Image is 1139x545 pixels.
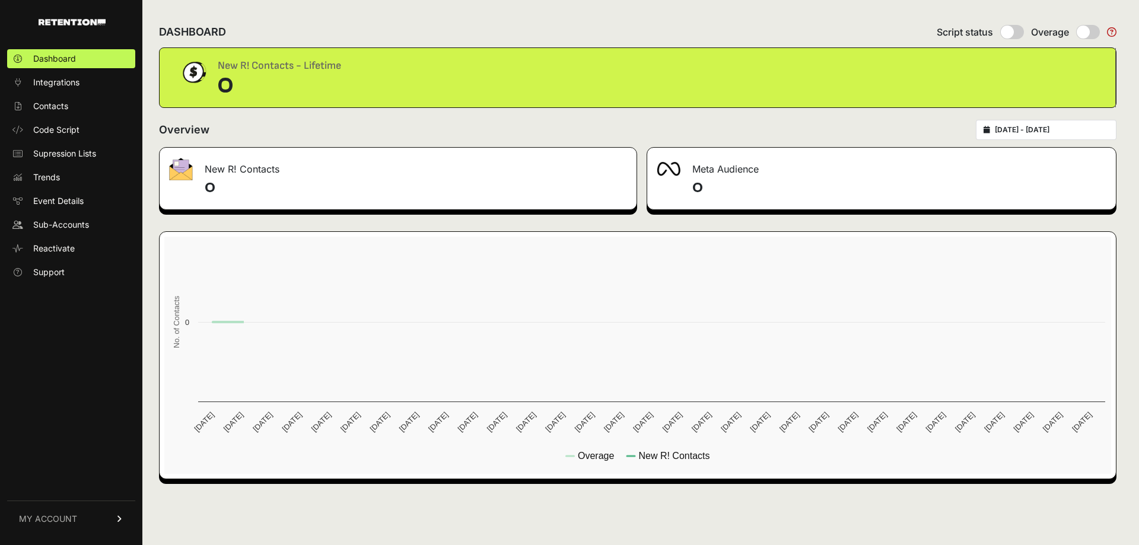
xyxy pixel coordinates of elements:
[339,410,362,434] text: [DATE]
[778,410,801,434] text: [DATE]
[692,179,1106,197] h4: 0
[1031,25,1069,39] span: Overage
[7,215,135,234] a: Sub-Accounts
[222,410,245,434] text: [DATE]
[7,120,135,139] a: Code Script
[159,24,226,40] h2: DASHBOARD
[310,410,333,434] text: [DATE]
[661,410,684,434] text: [DATE]
[368,410,391,434] text: [DATE]
[647,148,1116,183] div: Meta Audience
[7,168,135,187] a: Trends
[160,148,637,183] div: New R! Contacts
[33,124,79,136] span: Code Script
[719,410,742,434] text: [DATE]
[485,410,508,434] text: [DATE]
[573,410,596,434] text: [DATE]
[159,122,209,138] h2: Overview
[578,451,614,461] text: Overage
[218,74,341,98] div: 0
[7,97,135,116] a: Contacts
[172,296,181,348] text: No. of Contacts
[836,410,860,434] text: [DATE]
[7,49,135,68] a: Dashboard
[807,410,830,434] text: [DATE]
[456,410,479,434] text: [DATE]
[631,410,654,434] text: [DATE]
[19,513,77,525] span: MY ACCOUNT
[397,410,421,434] text: [DATE]
[185,318,189,327] text: 0
[514,410,537,434] text: [DATE]
[924,410,947,434] text: [DATE]
[205,179,627,197] h4: 0
[7,501,135,537] a: MY ACCOUNT
[1070,410,1093,434] text: [DATE]
[33,243,75,254] span: Reactivate
[33,171,60,183] span: Trends
[33,195,84,207] span: Event Details
[33,148,96,160] span: Supression Lists
[953,410,976,434] text: [DATE]
[39,19,106,26] img: Retention.com
[7,239,135,258] a: Reactivate
[1041,410,1064,434] text: [DATE]
[7,144,135,163] a: Supression Lists
[251,410,274,434] text: [DATE]
[280,410,303,434] text: [DATE]
[33,100,68,112] span: Contacts
[543,410,567,434] text: [DATE]
[7,73,135,92] a: Integrations
[657,162,680,176] img: fa-meta-2f981b61bb99beabf952f7030308934f19ce035c18b003e963880cc3fabeebb7.png
[193,410,216,434] text: [DATE]
[179,58,208,87] img: dollar-coin-05c43ed7efb7bc0c12610022525b4bbbb207c7efeef5aecc26f025e68dcafac9.png
[33,266,65,278] span: Support
[7,192,135,211] a: Event Details
[638,451,710,461] text: New R! Contacts
[427,410,450,434] text: [DATE]
[33,219,89,231] span: Sub-Accounts
[7,263,135,282] a: Support
[895,410,918,434] text: [DATE]
[33,53,76,65] span: Dashboard
[749,410,772,434] text: [DATE]
[602,410,625,434] text: [DATE]
[218,58,341,74] div: New R! Contacts - Lifetime
[937,25,993,39] span: Script status
[33,77,79,88] span: Integrations
[1012,410,1035,434] text: [DATE]
[169,158,193,180] img: fa-envelope-19ae18322b30453b285274b1b8af3d052b27d846a4fbe8435d1a52b978f639a2.png
[982,410,1006,434] text: [DATE]
[866,410,889,434] text: [DATE]
[690,410,713,434] text: [DATE]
